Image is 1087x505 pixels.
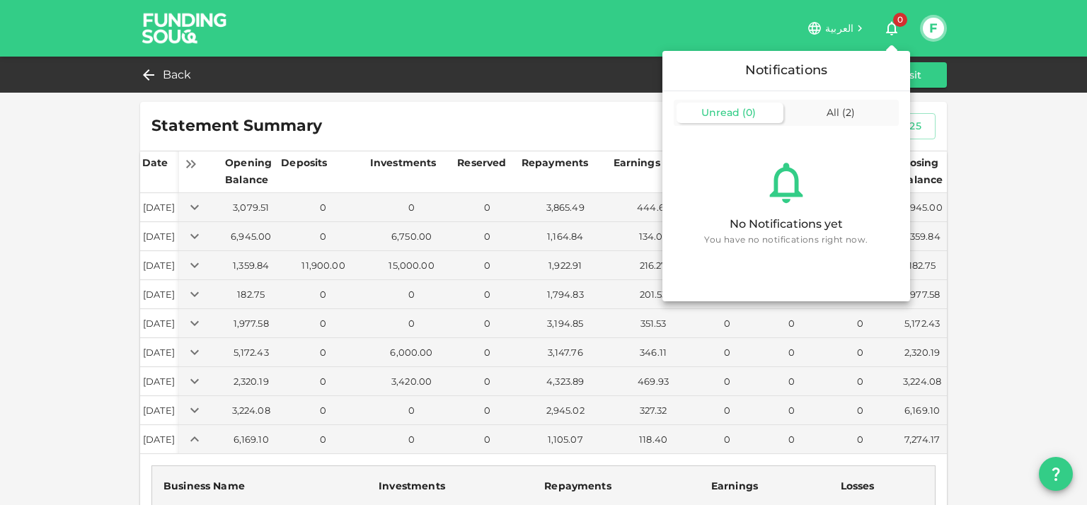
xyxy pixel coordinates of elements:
[742,106,756,119] span: ( 0 )
[730,216,843,233] div: No Notifications yet
[704,233,868,247] span: You have no notifications right now.
[745,62,827,78] span: Notifications
[827,106,839,119] span: All
[701,106,740,119] span: Unread
[842,106,855,119] span: ( 2 )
